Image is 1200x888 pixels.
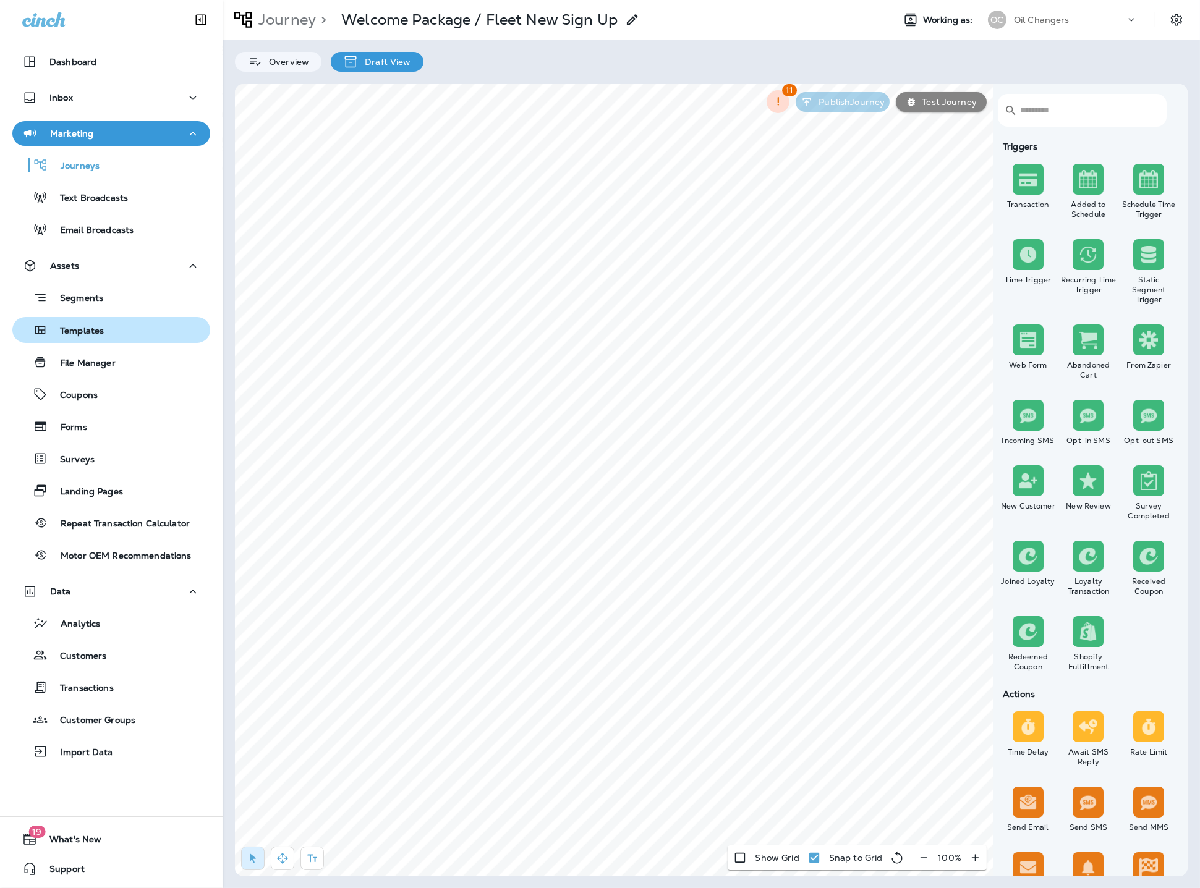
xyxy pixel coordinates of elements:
div: Web Form [1000,360,1056,370]
button: Transactions [12,674,210,700]
div: Opt-in SMS [1061,436,1117,446]
button: File Manager [12,349,210,375]
button: Motor OEM Recommendations [12,542,210,568]
p: > [316,11,326,29]
p: Snap to Grid [829,853,883,863]
div: Loyalty Transaction [1061,577,1117,596]
div: Schedule Time Trigger [1121,200,1177,219]
button: Analytics [12,610,210,636]
button: Support [12,856,210,881]
button: Data [12,579,210,604]
button: Repeat Transaction Calculator [12,510,210,536]
p: Test Journey [917,97,977,107]
button: Email Broadcasts [12,216,210,242]
p: Email Broadcasts [48,225,134,237]
span: What's New [37,834,101,849]
p: Dashboard [49,57,96,67]
p: Forms [48,422,87,434]
button: Surveys [12,446,210,471]
div: Added to Schedule [1061,200,1117,219]
p: Text Broadcasts [48,193,128,205]
div: Time Trigger [1000,275,1056,285]
div: Triggers [998,142,1179,151]
p: 100 % [938,853,961,863]
div: Incoming SMS [1000,436,1056,446]
div: New Customer [1000,501,1056,511]
span: Support [37,864,85,879]
button: 19What's New [12,827,210,852]
p: Show Grid [755,853,799,863]
div: Received Coupon [1121,577,1177,596]
div: Abandoned Cart [1061,360,1117,380]
button: Journeys [12,152,210,178]
p: Repeat Transaction Calculator [48,518,190,530]
div: From Zapier [1121,360,1177,370]
div: Recurring Time Trigger [1061,275,1117,295]
button: Import Data [12,738,210,764]
span: 19 [28,826,45,838]
span: 11 [782,84,797,96]
button: Marketing [12,121,210,146]
div: Redeemed Coupon [1000,652,1056,672]
div: Time Delay [1000,747,1056,757]
div: Await SMS Reply [1061,747,1117,767]
div: OC [988,11,1006,29]
p: Landing Pages [48,486,123,498]
p: Marketing [50,129,93,138]
div: Send Email [1000,822,1056,832]
p: Analytics [48,619,100,630]
button: Text Broadcasts [12,184,210,210]
button: Coupons [12,381,210,407]
div: Static Segment Trigger [1121,275,1177,305]
div: Shopify Fulfillment [1061,652,1117,672]
p: Templates [48,326,104,337]
button: Collapse Sidebar [184,7,218,32]
button: Templates [12,317,210,343]
p: Inbox [49,93,73,103]
p: Transactions [48,683,114,695]
p: Journeys [48,161,100,172]
button: Forms [12,413,210,439]
div: Actions [998,689,1179,699]
button: Settings [1165,9,1188,31]
button: Segments [12,284,210,311]
p: Coupons [48,390,98,402]
button: Customer Groups [12,706,210,732]
div: New Review [1061,501,1117,511]
div: Send SMS [1061,822,1117,832]
button: Dashboard [12,49,210,74]
p: Segments [48,293,103,305]
p: Oil Changers [1014,15,1070,25]
div: Survey Completed [1121,501,1177,521]
p: Customer Groups [48,715,135,727]
p: Journey [253,11,316,29]
button: Inbox [12,85,210,110]
p: Welcome Package / Fleet New Sign Up [341,11,618,29]
p: Customers [48,651,106,662]
p: Data [50,586,71,596]
span: Working as: [923,15,976,25]
div: Opt-out SMS [1121,436,1177,446]
button: Test Journey [896,92,987,112]
div: Rate Limit [1121,747,1177,757]
p: Assets [50,261,79,271]
p: Surveys [48,454,95,466]
div: Transaction [1000,200,1056,209]
button: Assets [12,253,210,278]
div: Joined Loyalty [1000,577,1056,586]
button: Customers [12,642,210,668]
p: File Manager [48,358,116,370]
p: Motor OEM Recommendations [48,551,192,562]
p: Import Data [48,747,113,759]
p: Draft View [359,57,411,67]
button: Landing Pages [12,478,210,504]
p: Overview [263,57,309,67]
div: Send MMS [1121,822,1177,832]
